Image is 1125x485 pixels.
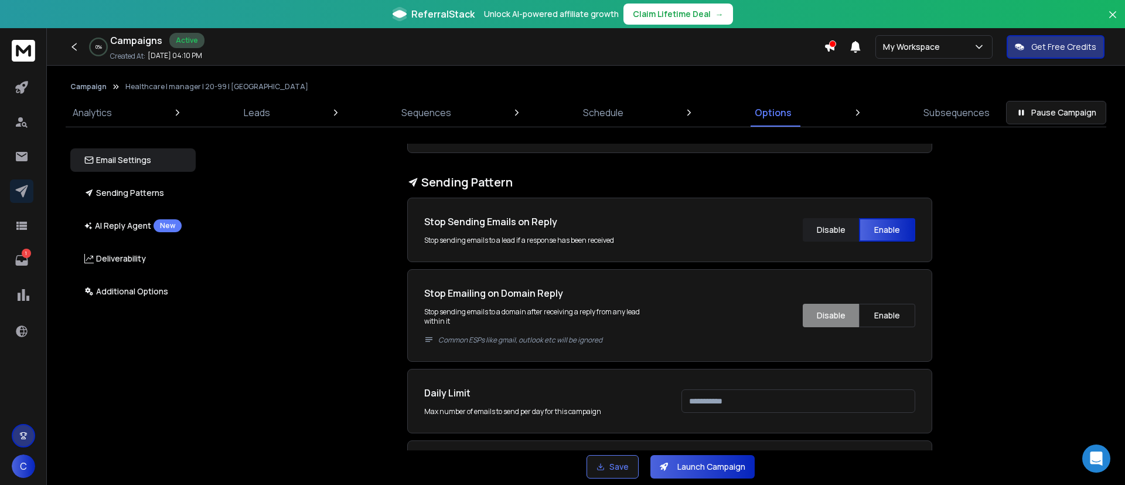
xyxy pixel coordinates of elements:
p: [DATE] 04:10 PM [148,51,202,60]
button: Get Free Credits [1007,35,1104,59]
span: → [715,8,724,20]
a: Options [748,99,799,127]
p: Subsequences [923,106,990,120]
p: Get Free Credits [1031,41,1096,53]
span: ReferralStack [411,7,475,21]
button: Claim Lifetime Deal→ [623,4,733,25]
a: Analytics [66,99,119,127]
p: Email Settings [84,154,151,166]
button: Campaign [70,82,107,91]
p: Created At: [110,52,145,61]
p: My Workspace [883,41,945,53]
button: Pause Campaign [1006,101,1106,124]
button: Email Settings [70,148,196,172]
button: C [12,455,35,478]
p: Healthcare | manager | 20-99 | [GEOGRAPHIC_DATA] [125,82,308,91]
h1: Campaigns [110,33,162,48]
p: Sequences [401,106,451,120]
button: Close banner [1105,7,1120,35]
a: Subsequences [916,99,997,127]
a: Sequences [394,99,458,127]
p: Options [755,106,792,120]
p: 0 % [96,43,102,50]
p: 1 [22,249,31,258]
a: Schedule [576,99,630,127]
div: Open Intercom Messenger [1082,445,1110,473]
p: Leads [244,106,270,120]
div: Active [169,33,204,48]
p: Unlock AI-powered affiliate growth [484,8,619,20]
a: Leads [237,99,277,127]
p: Analytics [73,106,112,120]
p: Schedule [583,106,623,120]
a: 1 [10,249,33,272]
